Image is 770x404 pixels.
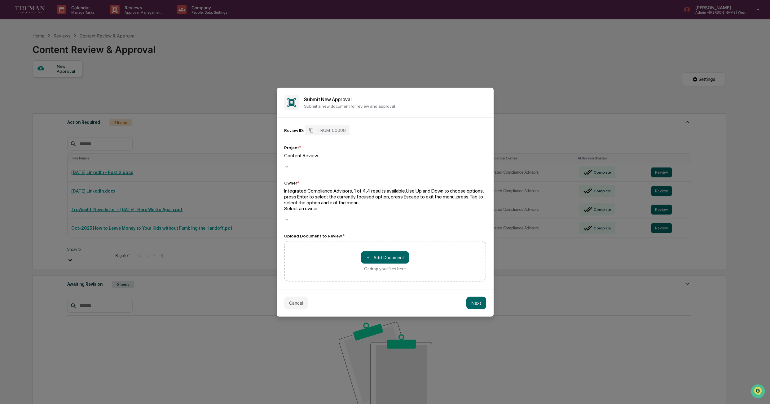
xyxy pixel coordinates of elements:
[284,297,308,309] button: Cancel
[4,87,42,98] a: 🔎Data Lookup
[284,233,486,238] div: Upload Document to Review
[284,145,301,150] div: Project
[284,152,486,158] div: Content Review
[62,105,75,110] span: Pylon
[6,90,11,95] div: 🔎
[4,76,42,87] a: 🖐️Preclearance
[366,254,370,260] span: ＋
[21,47,102,54] div: Start new chat
[361,251,409,263] button: Or drop your files here
[284,128,304,132] div: Review ID:
[304,104,486,109] p: Submit a new document for review and approval
[44,105,75,110] a: Powered byPylon
[6,13,113,23] p: How can we help?
[45,79,50,84] div: 🗄️
[284,180,299,185] div: Owner
[284,205,486,211] div: Select an owner...
[318,128,346,132] span: TRUM-00008
[6,47,17,59] img: 1746055101610-c473b297-6a78-478c-a979-82029cc54cd1
[21,54,78,59] div: We're available if you need us!
[105,49,113,57] button: Start new chat
[12,90,39,96] span: Data Lookup
[284,188,484,205] span: Use Up and Down to choose options, press Enter to select the currently focused option, press Esca...
[6,79,11,84] div: 🖐️
[304,97,486,102] h2: Submit New Approval
[466,297,486,309] button: Next
[51,78,77,84] span: Attestations
[750,384,767,400] iframe: Open customer support
[284,188,367,193] span: Integrated Compliance Advisors, 1 of 4.
[364,266,406,271] div: Or drop your files here
[12,78,40,84] span: Preclearance
[42,76,79,87] a: 🗄️Attestations
[367,188,406,193] span: 4 results available.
